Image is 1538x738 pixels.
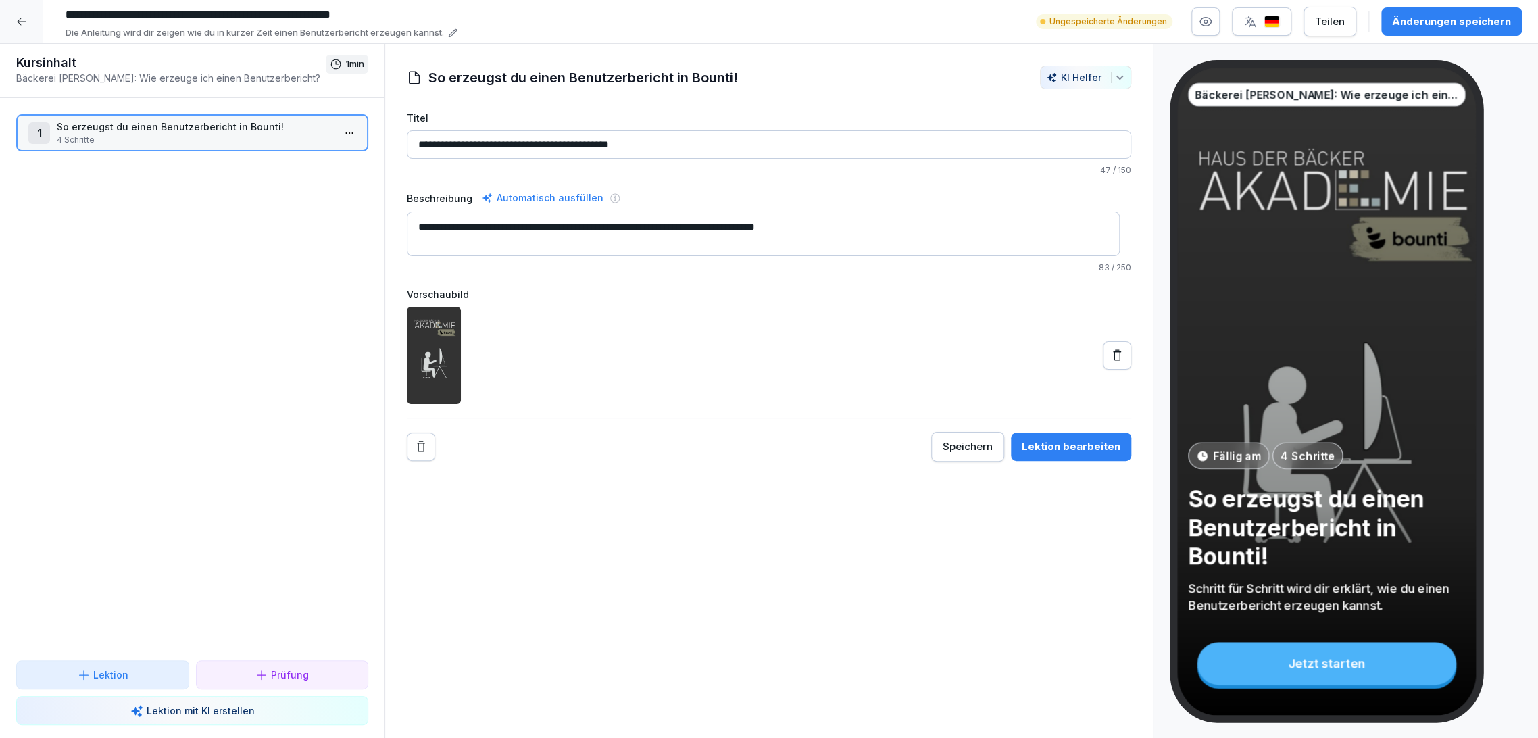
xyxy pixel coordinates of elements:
label: Titel [407,111,1131,125]
p: 1 min [346,57,364,71]
button: Teilen [1304,7,1356,36]
p: Fällig am [1213,447,1261,464]
p: / 150 [407,164,1131,176]
button: Remove [407,433,435,461]
p: Lektion [93,668,128,682]
div: 1So erzeugst du einen Benutzerbericht in Bounti!4 Schritte [16,114,368,151]
p: 4 Schritte [57,134,333,146]
h1: Kursinhalt [16,55,326,71]
p: Bäckerei [PERSON_NAME]: Wie erzeuge ich einen Benutzerbericht? [1195,87,1458,103]
h1: So erzeugst du einen Benutzerbericht in Bounti! [428,68,738,88]
p: Schritt für Schritt wird dir erklärt, wie du einen Benutzerbericht erzeugen kannst. [1188,580,1465,613]
div: Lektion bearbeiten [1022,439,1120,454]
p: Prüfung [271,668,309,682]
button: Lektion mit KI erstellen [16,696,368,725]
p: Lektion mit KI erstellen [147,704,255,718]
button: Änderungen speichern [1381,7,1522,36]
label: Vorschaubild [407,287,1131,301]
p: Bäckerei [PERSON_NAME]: Wie erzeuge ich einen Benutzerbericht? [16,71,326,85]
button: Prüfung [196,660,369,689]
p: So erzeugst du einen Benutzerbericht in Bounti! [57,120,333,134]
div: Teilen [1315,14,1345,29]
button: Lektion [16,660,189,689]
div: Jetzt starten [1197,642,1456,685]
button: KI Helfer [1040,66,1131,89]
div: Automatisch ausfüllen [479,190,606,206]
p: Die Anleitung wird dir zeigen wie du in kurzer Zeit einen Benutzerbericht erzeugen kannst. [66,26,444,40]
button: Lektion bearbeiten [1011,433,1131,461]
div: Speichern [943,439,993,454]
span: 47 [1100,165,1111,175]
button: Speichern [931,432,1004,462]
p: 4 Schritte [1281,447,1335,464]
label: Beschreibung [407,191,472,205]
p: / 250 [407,262,1131,274]
div: 1 [28,122,50,144]
p: So erzeugst du einen Benutzerbericht in Bounti! [1188,484,1465,570]
div: Änderungen speichern [1392,14,1511,29]
span: 83 [1099,262,1110,272]
img: de.svg [1264,16,1280,28]
p: Ungespeicherte Änderungen [1049,16,1167,28]
div: KI Helfer [1046,72,1125,83]
img: jyilppuy5tf9o874nimn2pqs.png [407,307,461,404]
